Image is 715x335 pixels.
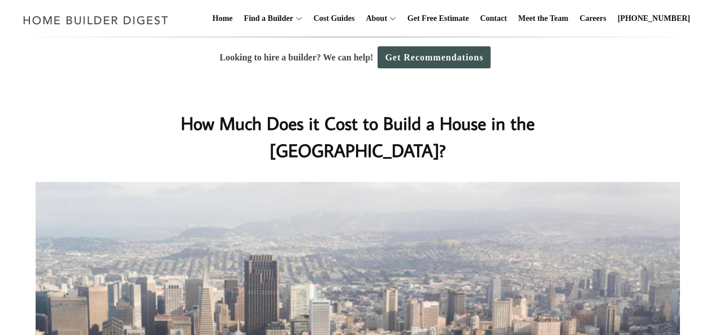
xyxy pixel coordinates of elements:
a: [PHONE_NUMBER] [613,1,695,37]
a: About [361,1,387,37]
a: Find a Builder [240,1,293,37]
img: Home Builder Digest [18,9,174,31]
h1: How Much Does it Cost to Build a House in the [GEOGRAPHIC_DATA]? [132,110,583,164]
a: Home [208,1,237,37]
a: Careers [575,1,611,37]
a: Meet the Team [514,1,573,37]
a: Cost Guides [309,1,359,37]
a: Get Free Estimate [403,1,474,37]
a: Contact [475,1,511,37]
a: Get Recommendations [378,46,491,68]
